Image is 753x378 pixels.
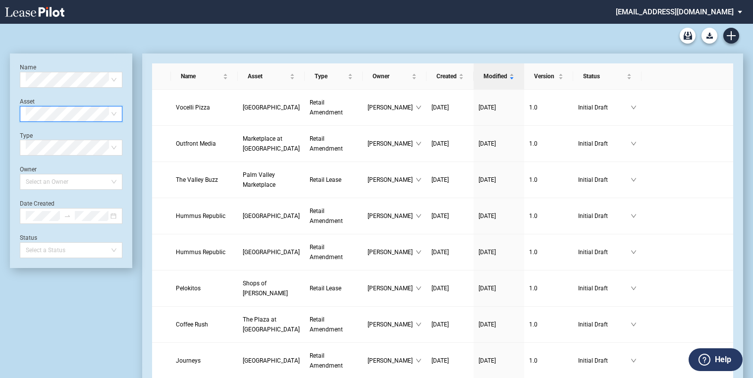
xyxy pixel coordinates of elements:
[176,320,233,329] a: Coffee Rush
[631,322,637,327] span: down
[243,280,288,297] span: Shops of Kendall
[416,177,422,183] span: down
[578,139,631,149] span: Initial Draft
[176,213,225,219] span: Hummus Republic
[373,71,410,81] span: Owner
[20,64,36,71] label: Name
[416,285,422,291] span: down
[310,206,358,226] a: Retail Amendment
[715,353,731,366] label: Help
[416,213,422,219] span: down
[431,211,469,221] a: [DATE]
[20,132,33,139] label: Type
[578,247,631,257] span: Initial Draft
[680,28,696,44] a: Archive
[431,249,449,256] span: [DATE]
[529,104,538,111] span: 1 . 0
[176,139,233,149] a: Outfront Media
[310,283,358,293] a: Retail Lease
[479,213,496,219] span: [DATE]
[529,283,568,293] a: 1.0
[431,103,469,112] a: [DATE]
[436,71,457,81] span: Created
[479,320,519,329] a: [DATE]
[631,213,637,219] span: down
[243,357,300,364] span: Stones River Town Centre
[20,98,35,105] label: Asset
[578,211,631,221] span: Initial Draft
[578,175,631,185] span: Initial Draft
[310,98,358,117] a: Retail Amendment
[20,200,54,207] label: Date Created
[243,316,300,333] span: The Plaza at Lake Park
[310,316,343,333] span: Retail Amendment
[431,176,449,183] span: [DATE]
[176,247,233,257] a: Hummus Republic
[368,320,416,329] span: [PERSON_NAME]
[529,211,568,221] a: 1.0
[416,249,422,255] span: down
[431,285,449,292] span: [DATE]
[529,139,568,149] a: 1.0
[368,247,416,257] span: [PERSON_NAME]
[176,103,233,112] a: Vocelli Pizza
[243,315,300,334] a: The Plaza at [GEOGRAPHIC_DATA]
[310,352,343,369] span: Retail Amendment
[310,285,341,292] span: Retail Lease
[479,103,519,112] a: [DATE]
[243,356,300,366] a: [GEOGRAPHIC_DATA]
[529,357,538,364] span: 1 . 0
[243,247,300,257] a: [GEOGRAPHIC_DATA]
[243,278,300,298] a: Shops of [PERSON_NAME]
[479,140,496,147] span: [DATE]
[20,234,37,241] label: Status
[631,285,637,291] span: down
[631,105,637,110] span: down
[243,134,300,154] a: Marketplace at [GEOGRAPHIC_DATA]
[529,356,568,366] a: 1.0
[431,104,449,111] span: [DATE]
[243,135,300,152] span: Marketplace at Buckhead
[529,321,538,328] span: 1 . 0
[431,321,449,328] span: [DATE]
[368,283,416,293] span: [PERSON_NAME]
[529,285,538,292] span: 1 . 0
[20,166,37,173] label: Owner
[310,244,343,261] span: Retail Amendment
[631,141,637,147] span: down
[243,171,275,188] span: Palm Valley Marketplace
[631,249,637,255] span: down
[479,249,496,256] span: [DATE]
[310,99,343,116] span: Retail Amendment
[171,63,238,90] th: Name
[431,356,469,366] a: [DATE]
[176,140,216,147] span: Outfront Media
[431,139,469,149] a: [DATE]
[431,357,449,364] span: [DATE]
[243,211,300,221] a: [GEOGRAPHIC_DATA]
[431,140,449,147] span: [DATE]
[248,71,288,81] span: Asset
[479,321,496,328] span: [DATE]
[479,357,496,364] span: [DATE]
[310,176,341,183] span: Retail Lease
[723,28,739,44] a: Create new document
[305,63,363,90] th: Type
[529,103,568,112] a: 1.0
[416,358,422,364] span: down
[529,320,568,329] a: 1.0
[529,247,568,257] a: 1.0
[431,213,449,219] span: [DATE]
[479,176,496,183] span: [DATE]
[529,175,568,185] a: 1.0
[529,213,538,219] span: 1 . 0
[310,351,358,371] a: Retail Amendment
[176,249,225,256] span: Hummus Republic
[176,176,218,183] span: The Valley Buzz
[310,134,358,154] a: Retail Amendment
[416,141,422,147] span: down
[310,135,343,152] span: Retail Amendment
[368,175,416,185] span: [PERSON_NAME]
[479,139,519,149] a: [DATE]
[176,356,233,366] a: Journeys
